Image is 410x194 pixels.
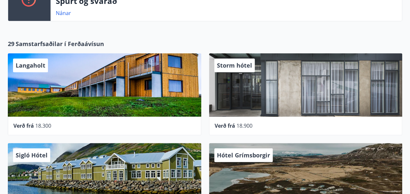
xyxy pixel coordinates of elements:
[16,61,45,69] span: Langaholt
[35,122,51,129] span: 18.300
[16,151,48,159] span: Sigló Hótel
[13,122,34,129] span: Verð frá
[16,40,104,48] span: Samstarfsaðilar í Ferðaávísun
[215,122,235,129] span: Verð frá
[56,9,71,17] a: Nánar
[217,61,252,69] span: Storm hótel
[8,40,14,48] span: 29
[236,122,252,129] span: 18.900
[217,151,270,159] span: Hótel Grímsborgir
